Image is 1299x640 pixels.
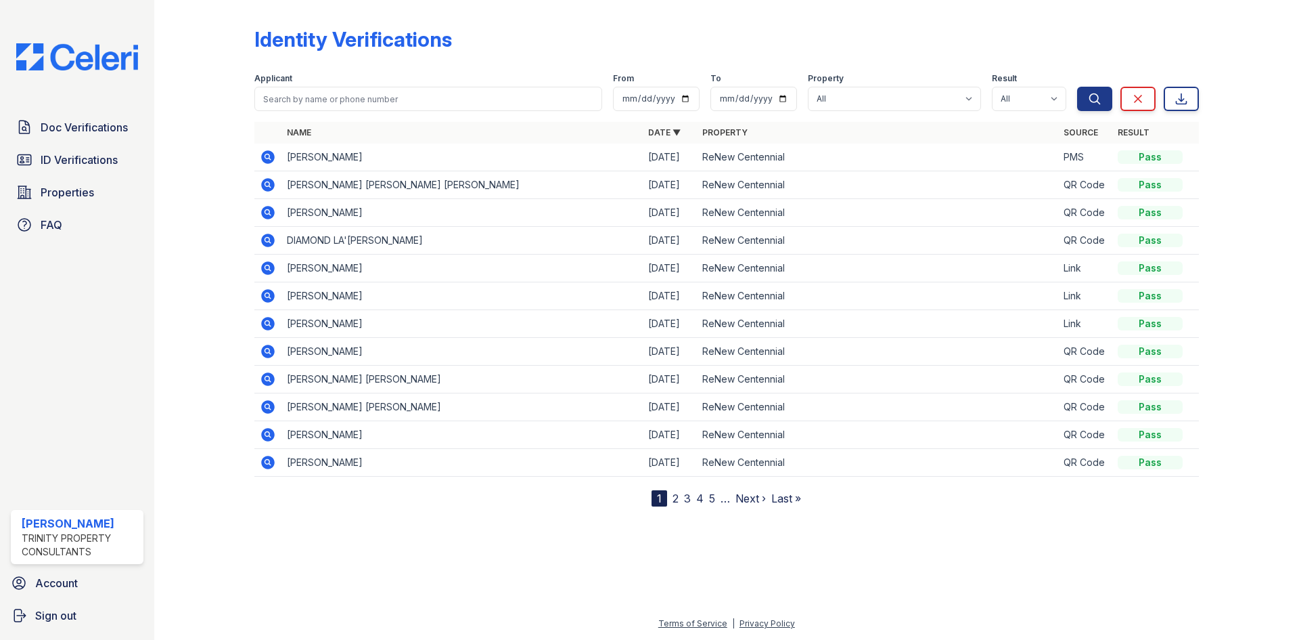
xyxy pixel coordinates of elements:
span: FAQ [41,217,62,233]
td: [DATE] [643,227,697,255]
label: Property [808,73,844,84]
td: ReNew Centennial [697,255,1058,282]
td: ReNew Centennial [697,171,1058,199]
td: [PERSON_NAME] [281,144,643,171]
div: Pass [1118,428,1183,442]
a: ID Verifications [11,146,143,173]
div: 1 [652,490,667,507]
div: Pass [1118,372,1183,386]
td: ReNew Centennial [697,199,1058,227]
td: [DATE] [643,144,697,171]
td: QR Code [1058,227,1112,255]
td: [PERSON_NAME] [281,199,643,227]
a: 5 [709,492,715,505]
td: QR Code [1058,366,1112,393]
div: Trinity Property Consultants [22,532,138,559]
span: Account [35,575,78,591]
label: From [613,73,634,84]
div: Pass [1118,345,1183,358]
a: Terms of Service [658,618,727,628]
td: ReNew Centennial [697,449,1058,477]
td: [DATE] [643,393,697,421]
td: PMS [1058,144,1112,171]
a: Result [1118,127,1149,137]
td: [PERSON_NAME] [PERSON_NAME] [281,366,643,393]
label: To [710,73,721,84]
a: Doc Verifications [11,114,143,141]
td: QR Code [1058,393,1112,421]
a: Next › [735,492,766,505]
td: QR Code [1058,338,1112,366]
a: Property [702,127,748,137]
div: Pass [1118,400,1183,414]
td: Link [1058,282,1112,310]
span: Sign out [35,607,76,624]
td: [PERSON_NAME] [281,449,643,477]
div: Pass [1118,261,1183,275]
div: Pass [1118,206,1183,219]
div: Pass [1118,456,1183,469]
img: CE_Logo_Blue-a8612792a0a2168367f1c8372b55b34899dd931a85d93a1a3d3e32e68fde9ad4.png [5,43,149,70]
td: ReNew Centennial [697,310,1058,338]
span: … [721,490,730,507]
td: [DATE] [643,171,697,199]
a: Account [5,570,149,597]
a: Date ▼ [648,127,681,137]
a: 4 [696,492,704,505]
span: ID Verifications [41,152,118,168]
td: ReNew Centennial [697,144,1058,171]
td: [DATE] [643,338,697,366]
a: 2 [673,492,679,505]
div: Pass [1118,317,1183,330]
td: ReNew Centennial [697,393,1058,421]
td: Link [1058,255,1112,282]
td: Link [1058,310,1112,338]
td: ReNew Centennial [697,282,1058,310]
td: [DATE] [643,282,697,310]
div: Pass [1118,289,1183,303]
td: QR Code [1058,171,1112,199]
td: [DATE] [643,366,697,393]
a: Privacy Policy [739,618,795,628]
input: Search by name or phone number [254,87,602,111]
a: FAQ [11,211,143,238]
td: ReNew Centennial [697,338,1058,366]
td: ReNew Centennial [697,366,1058,393]
td: ReNew Centennial [697,227,1058,255]
a: Sign out [5,602,149,629]
span: Properties [41,184,94,200]
td: QR Code [1058,449,1112,477]
td: [PERSON_NAME] [281,282,643,310]
td: [PERSON_NAME] [281,255,643,282]
td: [DATE] [643,199,697,227]
td: [PERSON_NAME] [281,421,643,449]
label: Result [992,73,1017,84]
a: Source [1064,127,1098,137]
span: Doc Verifications [41,119,128,135]
div: [PERSON_NAME] [22,515,138,532]
td: QR Code [1058,421,1112,449]
td: [DATE] [643,421,697,449]
div: | [732,618,735,628]
a: Name [287,127,311,137]
td: [PERSON_NAME] [281,338,643,366]
td: [PERSON_NAME] [281,310,643,338]
td: [PERSON_NAME] [PERSON_NAME] [281,393,643,421]
td: DIAMOND LA'[PERSON_NAME] [281,227,643,255]
td: [DATE] [643,255,697,282]
td: [DATE] [643,449,697,477]
div: Identity Verifications [254,27,452,51]
td: QR Code [1058,199,1112,227]
td: ReNew Centennial [697,421,1058,449]
td: [PERSON_NAME] [PERSON_NAME] [PERSON_NAME] [281,171,643,199]
a: Properties [11,179,143,206]
a: Last » [771,492,801,505]
div: Pass [1118,178,1183,192]
a: 3 [684,492,691,505]
div: Pass [1118,234,1183,247]
div: Pass [1118,150,1183,164]
label: Applicant [254,73,292,84]
td: [DATE] [643,310,697,338]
